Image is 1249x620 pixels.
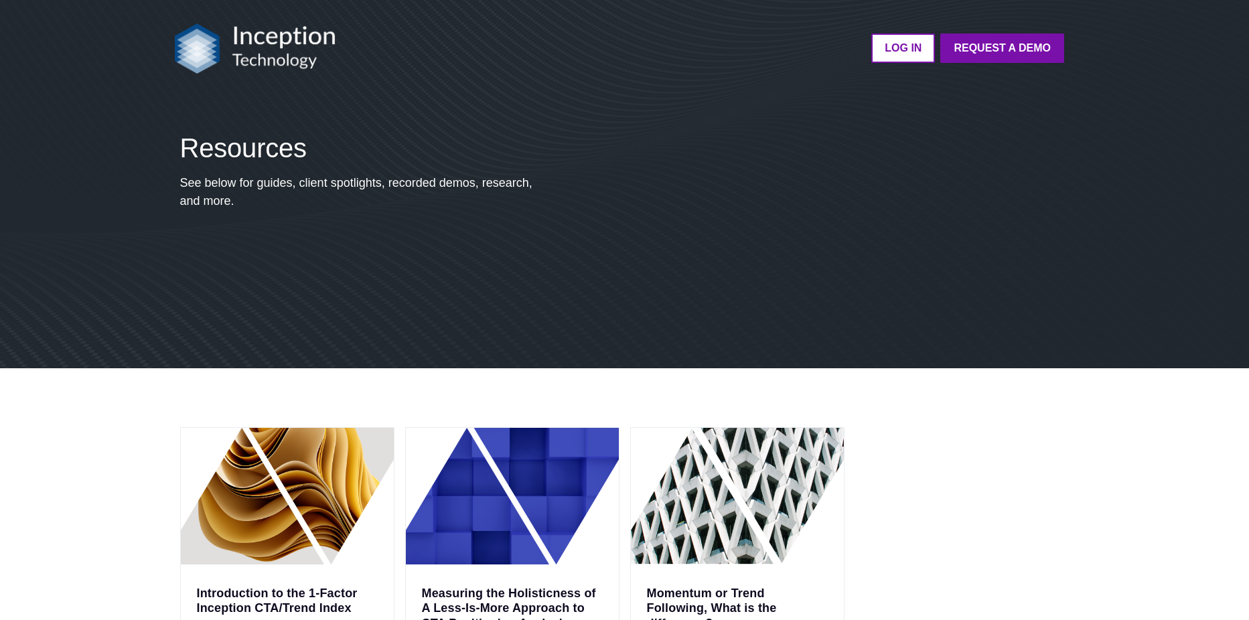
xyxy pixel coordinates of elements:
strong: Request a Demo [954,42,1051,54]
span: Resources [180,133,307,163]
img: Momentum or Trend Following, What is the difference? [631,428,844,564]
img: Measuring the Holisticness of A Less-Is-More Approach to CTA Positioning Analysis [406,428,619,564]
a: Introduction to the 1-Factor Inception CTA/Trend Index [197,587,358,615]
a: LOG IN [871,33,935,63]
a: Request a Demo [940,33,1064,63]
p: See below for guides, client spotlights, recorded demos, research, and more. [180,174,544,210]
strong: LOG IN [885,42,922,54]
img: Introduction to the 1-Factor Inception CTA/Trend Index [181,428,394,564]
